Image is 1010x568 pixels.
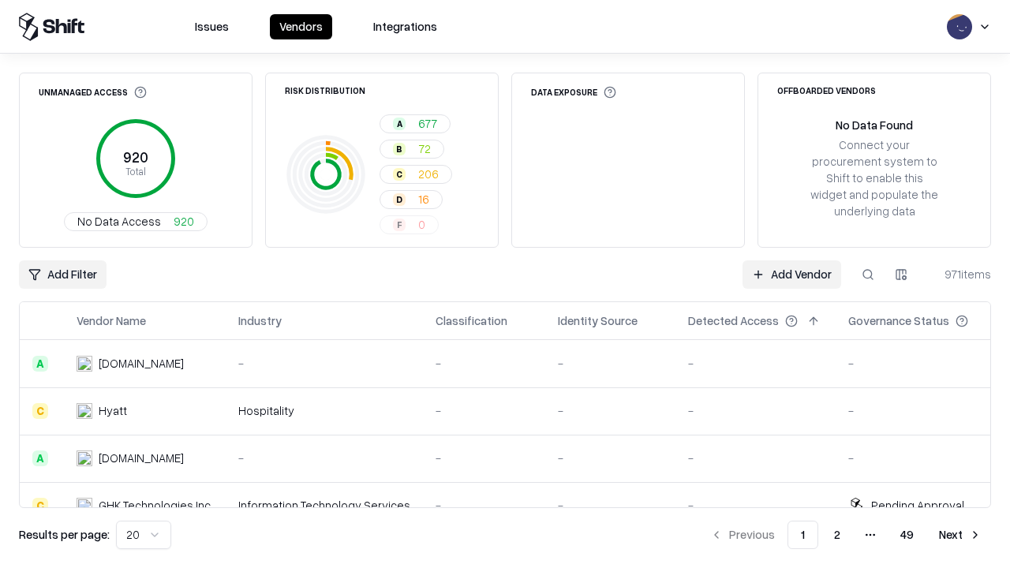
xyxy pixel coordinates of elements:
span: 72 [418,140,431,157]
div: Connect your procurement system to Shift to enable this widget and populate the underlying data [809,136,940,220]
div: D [393,193,406,206]
button: No Data Access920 [64,212,208,231]
div: - [848,450,993,466]
div: C [32,403,48,419]
div: Hyatt [99,402,127,419]
div: - [558,355,663,372]
div: - [848,355,993,372]
button: C206 [380,165,452,184]
div: [DOMAIN_NAME] [99,355,184,372]
nav: pagination [701,521,991,549]
span: 677 [418,115,437,132]
div: B [393,143,406,155]
img: Hyatt [77,403,92,419]
div: - [688,450,823,466]
div: Risk Distribution [285,86,365,95]
div: GHK Technologies Inc. [99,497,213,514]
span: No Data Access [77,213,161,230]
div: Offboarded Vendors [777,86,876,95]
div: - [238,450,410,466]
div: - [558,402,663,419]
tspan: Total [125,165,146,177]
div: - [688,402,823,419]
span: 206 [418,166,439,182]
div: - [436,497,533,514]
button: Issues [185,14,238,39]
div: Classification [436,312,507,329]
div: - [436,355,533,372]
div: 971 items [928,266,991,282]
button: 2 [821,521,853,549]
img: primesec.co.il [77,450,92,466]
img: intrado.com [77,356,92,372]
div: Unmanaged Access [39,86,147,99]
button: 49 [888,521,926,549]
div: - [558,497,663,514]
button: A677 [380,114,451,133]
a: Add Vendor [743,260,841,289]
div: A [32,450,48,466]
div: No Data Found [836,117,913,133]
button: B72 [380,140,444,159]
div: - [238,355,410,372]
div: Industry [238,312,282,329]
div: Governance Status [848,312,949,329]
div: - [848,402,993,419]
div: - [688,497,823,514]
div: A [393,118,406,130]
span: 16 [418,191,429,207]
div: - [688,355,823,372]
p: Results per page: [19,526,110,543]
div: Data Exposure [531,86,616,99]
span: 920 [174,213,194,230]
div: C [32,498,48,514]
div: - [558,450,663,466]
button: D16 [380,190,443,209]
div: - [436,450,533,466]
div: Information Technology Services [238,497,410,514]
button: Next [930,521,991,549]
div: C [393,168,406,181]
div: Detected Access [688,312,779,329]
tspan: 920 [123,148,148,166]
div: - [436,402,533,419]
div: Pending Approval [871,497,964,514]
button: Integrations [364,14,447,39]
button: 1 [787,521,818,549]
div: Vendor Name [77,312,146,329]
img: GHK Technologies Inc. [77,498,92,514]
div: Hospitality [238,402,410,419]
button: Add Filter [19,260,107,289]
button: Vendors [270,14,332,39]
div: A [32,356,48,372]
div: Identity Source [558,312,638,329]
div: [DOMAIN_NAME] [99,450,184,466]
